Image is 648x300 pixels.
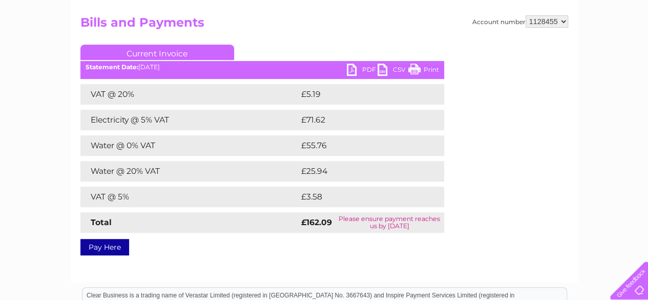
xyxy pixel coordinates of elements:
[522,44,553,51] a: Telecoms
[80,64,444,71] div: [DATE]
[472,15,568,28] div: Account number
[335,212,444,233] td: Please ensure payment reaches us by [DATE]
[82,6,567,50] div: Clear Business is a trading name of Verastar Limited (registered in [GEOGRAPHIC_DATA] No. 3667643...
[23,27,75,58] img: logo.png
[91,217,112,227] strong: Total
[493,44,516,51] a: Energy
[80,84,299,105] td: VAT @ 20%
[468,44,487,51] a: Water
[614,44,638,51] a: Log out
[408,64,439,78] a: Print
[559,44,574,51] a: Blog
[80,239,129,255] a: Pay Here
[455,5,526,18] a: 0333 014 3131
[80,161,299,182] td: Water @ 20% VAT
[80,45,234,60] a: Current Invoice
[86,63,138,71] b: Statement Date:
[299,135,423,156] td: £55.76
[299,161,424,182] td: £25.94
[299,187,420,207] td: £3.58
[80,110,299,130] td: Electricity @ 5% VAT
[80,15,568,35] h2: Bills and Payments
[80,187,299,207] td: VAT @ 5%
[299,84,419,105] td: £5.19
[80,135,299,156] td: Water @ 0% VAT
[378,64,408,78] a: CSV
[299,110,423,130] td: £71.62
[301,217,332,227] strong: £162.09
[580,44,605,51] a: Contact
[347,64,378,78] a: PDF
